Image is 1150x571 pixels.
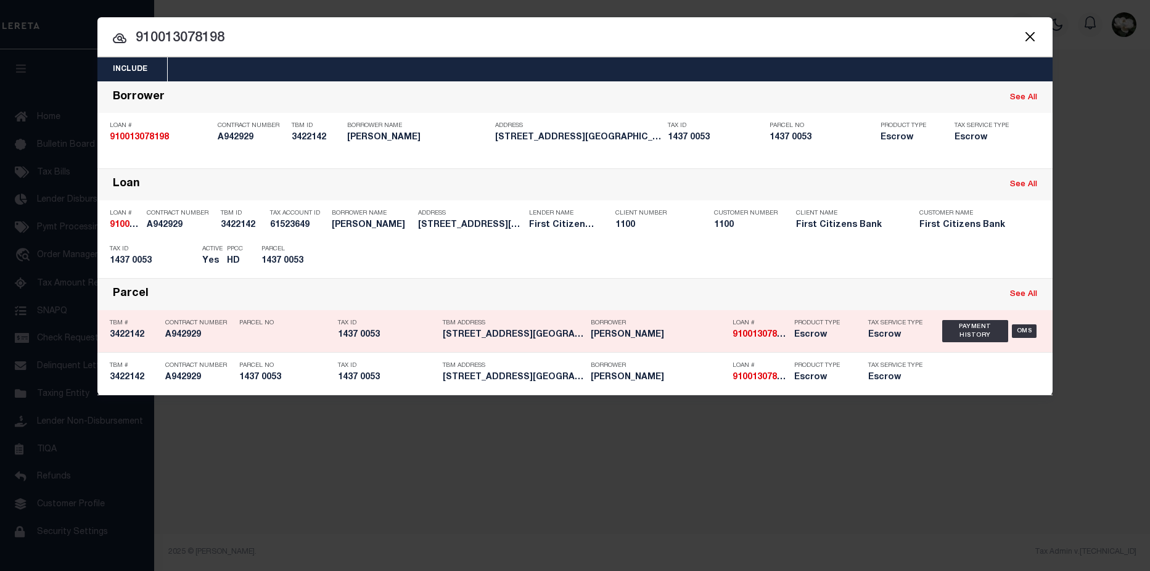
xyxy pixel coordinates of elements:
p: Parcel [261,245,317,253]
a: See All [1010,290,1037,298]
h5: 910013078198 [110,133,212,143]
p: Parcel No [239,319,332,327]
p: Tax Service Type [868,362,924,369]
p: Product Type [794,319,850,327]
h5: EVAN DECORTE [332,220,412,231]
p: Tax ID [110,245,196,253]
h5: First Citizens Bank [919,220,1024,231]
strong: 910013078198 [110,221,169,229]
h5: Escrow [868,330,924,340]
button: Close [1022,28,1038,44]
p: Parcel No [239,362,332,369]
h5: Yes [202,256,221,266]
button: Include [97,57,163,81]
div: Payment History [942,320,1008,342]
h5: A942929 [218,133,285,143]
div: Borrower [113,91,165,105]
p: TBM # [110,362,159,369]
strong: 910013078198 [733,331,792,339]
h5: First Citizens Bank [529,220,597,231]
h5: 3422142 [110,330,159,340]
strong: 910013078198 [733,373,792,382]
p: PPCC [227,245,243,253]
h5: HD [227,256,243,266]
p: Tax Service Type [868,319,924,327]
h5: EVAN T DECORTE [591,330,726,340]
p: Tax Account ID [270,210,326,217]
h5: A942929 [165,372,233,383]
h5: 5131 CATHEDRAL AVENUE NW WASHIN... [443,372,585,383]
p: Customer Name [919,210,1024,217]
strong: 910013078198 [110,133,169,142]
h5: 910013078198 [110,220,141,231]
p: Tax Service Type [955,122,1016,129]
h5: 910013078198 [733,330,788,340]
h5: 3422142 [221,220,264,231]
a: See All [1010,94,1037,102]
p: Active [202,245,223,253]
h5: 1437 0053 [338,330,437,340]
p: TBM # [110,319,159,327]
p: Contract Number [147,210,215,217]
p: Parcel No [770,122,874,129]
p: Lender Name [529,210,597,217]
p: Loan # [733,319,788,327]
h5: 1100 [615,220,696,231]
p: TBM Address [443,319,585,327]
h5: EVAN T DECORTE [347,133,489,143]
p: Borrower Name [332,210,412,217]
a: See All [1010,181,1037,189]
h5: 1437 0053 [668,133,763,143]
h5: A942929 [165,330,233,340]
h5: A942929 [147,220,215,231]
p: Borrower [591,319,726,327]
h5: 1437 0053 [338,372,437,383]
p: Loan # [110,122,212,129]
input: Start typing... [97,28,1053,49]
p: Borrower [591,362,726,369]
h5: Escrow [868,372,924,383]
p: Tax ID [338,319,437,327]
h5: 910013078198 [733,372,788,383]
p: Contract Number [165,362,233,369]
p: Tax ID [668,122,763,129]
div: Loan [113,178,140,192]
p: Loan # [110,210,141,217]
p: TBM ID [292,122,341,129]
h5: 3422142 [110,372,159,383]
h5: 5131 CATHEDRAL AVENUE NW WASHIN... [443,330,585,340]
h5: 1437 0053 [770,133,874,143]
p: Tax ID [338,362,437,369]
h5: Escrow [955,133,1016,143]
h5: 1100 [714,220,776,231]
p: Address [418,210,523,217]
p: Contract Number [165,319,233,327]
p: TBM Address [443,362,585,369]
h5: 5131 CATHEDRAL AVENUE NW WASHIN... [495,133,662,143]
p: Loan # [733,362,788,369]
h5: 1437 0053 [110,256,196,266]
p: Client Name [796,210,901,217]
div: OMS [1012,324,1037,338]
p: Address [495,122,662,129]
h5: 1437 0053 [239,372,332,383]
p: TBM ID [221,210,264,217]
h5: 61523649 [270,220,326,231]
div: Parcel [113,287,149,302]
h5: First Citizens Bank [796,220,901,231]
p: Contract Number [218,122,285,129]
p: Product Type [881,122,936,129]
p: Borrower Name [347,122,489,129]
h5: 3422142 [292,133,341,143]
p: Customer Number [714,210,778,217]
h5: EVAN T DECORTE [591,372,726,383]
h5: Escrow [794,372,850,383]
p: Product Type [794,362,850,369]
h5: 5131 CATHEDRAL AVENUE NW WASHIN... [418,220,523,231]
h5: Escrow [881,133,936,143]
h5: 1437 0053 [261,256,317,266]
p: Client Number [615,210,696,217]
h5: Escrow [794,330,850,340]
